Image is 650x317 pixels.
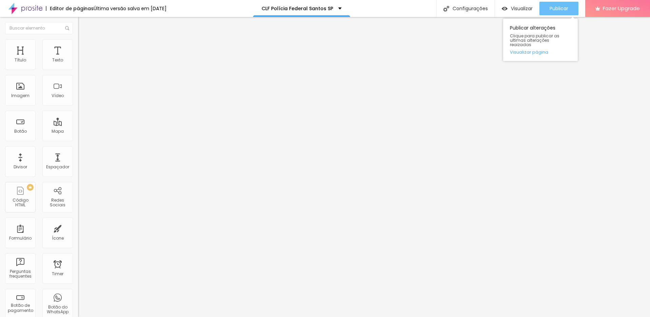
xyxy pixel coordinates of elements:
button: Publicar [539,2,578,15]
a: Visualizar página [510,50,571,54]
div: Timer [52,272,63,276]
div: Botão do WhatsApp [44,305,71,315]
div: Mapa [52,129,64,134]
div: Texto [52,58,63,62]
input: Buscar elemento [5,22,73,34]
div: Espaçador [46,165,69,169]
img: Icone [443,6,449,12]
div: Perguntas frequentes [7,269,34,279]
img: view-1.svg [502,6,508,12]
span: Publicar [550,6,568,11]
div: Vídeo [52,93,64,98]
div: Imagem [11,93,30,98]
div: Publicar alterações [503,19,578,61]
div: Editor de páginas [46,6,94,11]
div: Código HTML [7,198,34,208]
button: Visualizar [495,2,539,15]
span: Visualizar [511,6,533,11]
div: Ícone [52,236,64,241]
span: Clique para publicar as ultimas alterações reaizadas [510,34,571,47]
div: Redes Sociais [44,198,71,208]
div: Botão de pagamento [7,303,34,313]
iframe: Editor [78,17,650,317]
div: Botão [14,129,27,134]
p: CLF Polícia Federal Santos SP [262,6,333,11]
div: Última versão salva em [DATE] [94,6,167,11]
div: Título [15,58,26,62]
span: Fazer Upgrade [603,5,640,11]
div: Divisor [14,165,27,169]
div: Formulário [9,236,32,241]
img: Icone [65,26,69,30]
